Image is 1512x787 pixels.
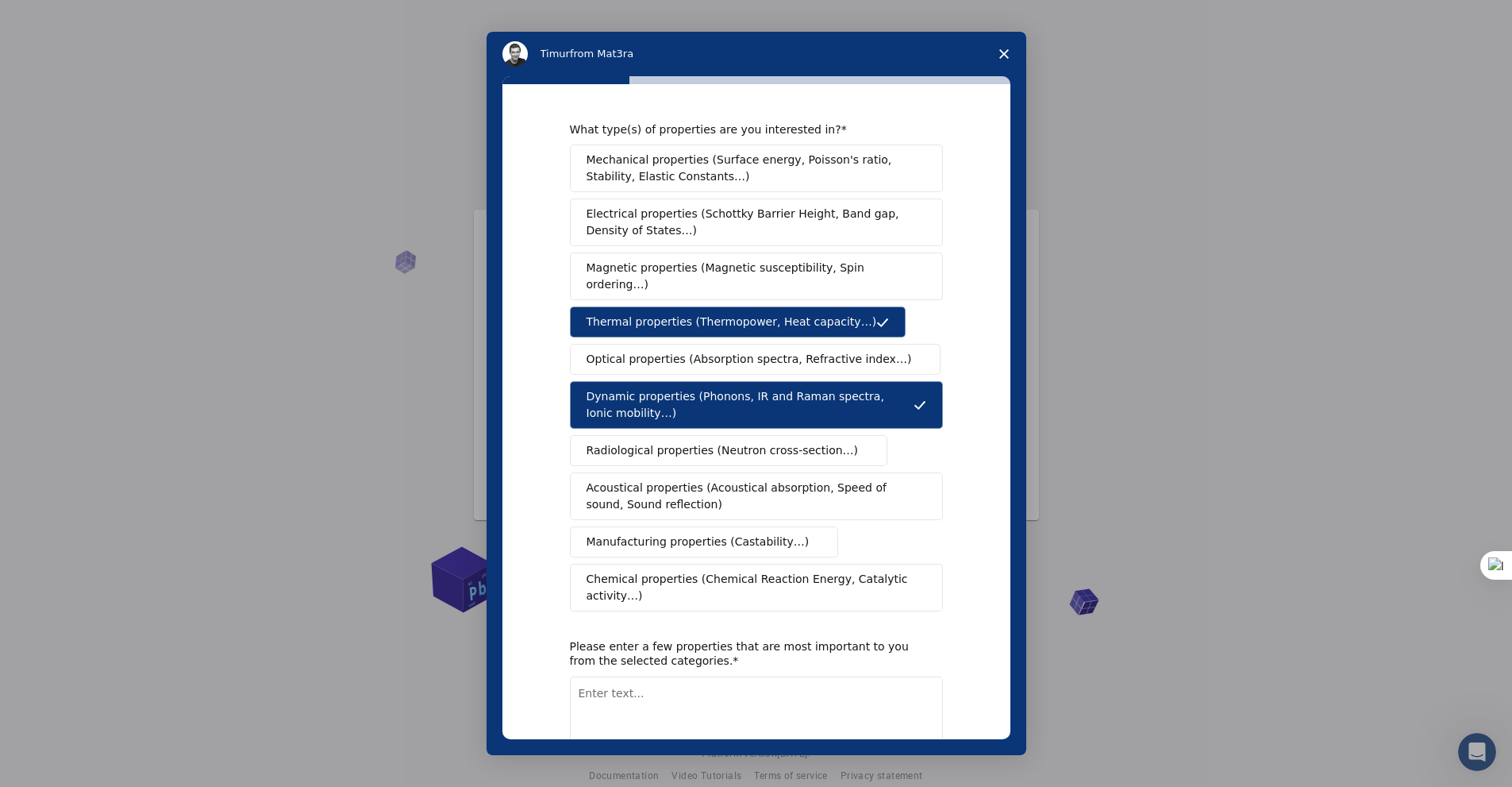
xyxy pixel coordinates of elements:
button: Acoustical properties (Acoustical absorption, Speed of sound, Sound reflection) [570,473,943,520]
button: Magnetic properties (Magnetic susceptibility, Spin ordering…) [570,253,943,300]
button: Radiological properties (Neutron cross-section…) [570,435,888,466]
button: Dynamic properties (Phonons, IR and Raman spectra, Ionic mobility…) [570,381,943,429]
span: Electrical properties (Schottky Barrier Height, Band gap, Density of States…) [587,206,917,239]
span: Thermal properties (Thermopower, Heat capacity…) [587,314,877,330]
textarea: Enter text... [570,677,943,742]
span: from Mat3ra [570,48,633,60]
span: Mechanical properties (Surface energy, Poisson's ratio, Stability, Elastic Constants…) [587,152,918,185]
button: Chemical properties (Chemical Reaction Energy, Catalytic activity…) [570,564,943,611]
img: Profile image for Timur [502,41,528,67]
span: Radiological properties (Neutron cross-section…) [587,442,859,459]
div: What type(s) of properties are you interested in? [570,122,919,137]
span: Optical properties (Absorption spectra, Refractive index…) [587,351,912,368]
span: Magnetic properties (Magnetic susceptibility, Spin ordering…) [587,260,914,293]
span: Manufacturing properties (Castability…) [587,534,810,550]
button: Optical properties (Absorption spectra, Refractive index…) [570,344,941,375]
span: Support [32,11,89,25]
button: Electrical properties (Schottky Barrier Height, Band gap, Density of States…) [570,199,943,246]
span: Close survey [982,32,1026,76]
span: Acoustical properties (Acoustical absorption, Speed of sound, Sound reflection) [587,480,917,513]
div: Please enter a few properties that are most important to you from the selected categories. [570,639,919,668]
span: Timur [541,48,570,60]
button: Mechanical properties (Surface energy, Poisson's ratio, Stability, Elastic Constants…) [570,145,943,192]
button: Thermal properties (Thermopower, Heat capacity…) [570,307,906,338]
button: Manufacturing properties (Castability…) [570,527,839,557]
span: Dynamic properties (Phonons, IR and Raman spectra, Ionic mobility…) [587,388,914,422]
span: Chemical properties (Chemical Reaction Energy, Catalytic activity…) [587,571,915,604]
